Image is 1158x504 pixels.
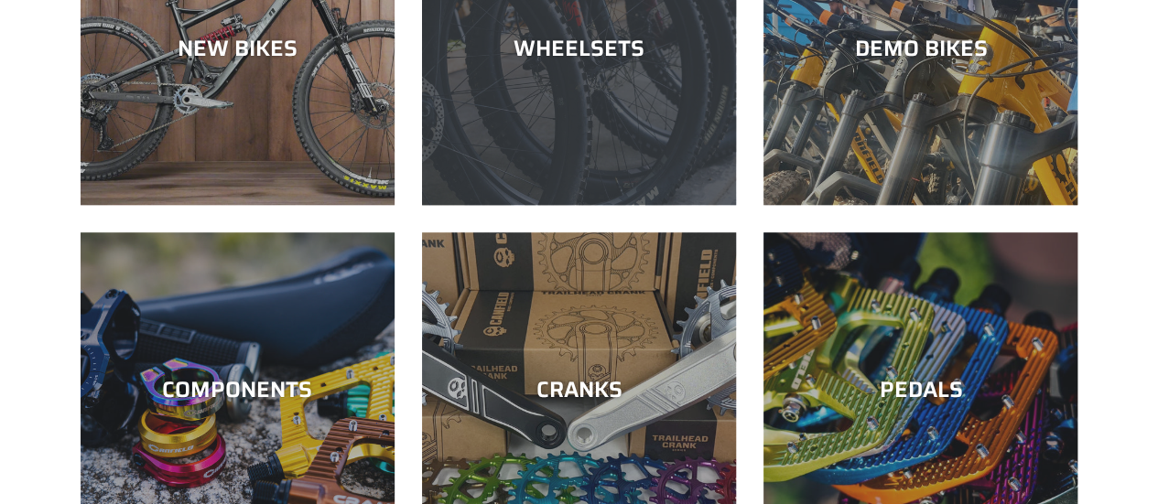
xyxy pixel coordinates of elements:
div: WHEELSETS [422,35,736,61]
div: COMPONENTS [81,377,395,403]
div: CRANKS [422,377,736,403]
div: PEDALS [763,377,1077,403]
div: DEMO BIKES [763,35,1077,61]
div: NEW BIKES [81,35,395,61]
